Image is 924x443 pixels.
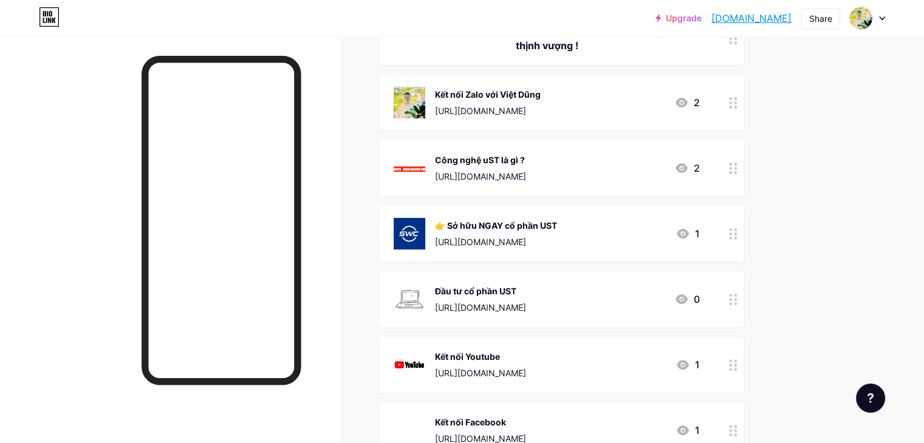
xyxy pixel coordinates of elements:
[435,350,526,363] div: Kết nối Youtube
[394,152,425,184] img: Công nghệ uST là gì ?
[394,218,425,249] img: 👉 Sở hữu NGAY cổ phần UST
[394,283,425,315] img: Đầu tư cổ phần UST
[435,88,541,101] div: Kết nối Zalo với Việt Dũng
[394,349,425,380] img: Kết nối Youtube
[435,154,526,166] div: Công nghệ uST là gì ?
[676,357,700,372] div: 1
[394,24,700,53] div: Xây dựng dòng tiền bền vững, kiến tạo tương lai giàu có thịnh vượng !
[435,285,526,297] div: Đầu tư cổ phần UST
[676,423,700,438] div: 1
[809,12,832,25] div: Share
[435,367,526,379] div: [URL][DOMAIN_NAME]
[435,170,526,183] div: [URL][DOMAIN_NAME]
[394,87,425,118] img: Kết nối Zalo với Việt Dũng
[849,7,872,30] img: hotroswc
[674,292,700,306] div: 0
[435,416,526,428] div: Kết nối Facebook
[435,235,557,248] div: [URL][DOMAIN_NAME]
[674,161,700,175] div: 2
[674,95,700,110] div: 2
[435,301,526,314] div: [URL][DOMAIN_NAME]
[711,11,792,25] a: [DOMAIN_NAME]
[435,219,557,232] div: 👉 Sở hữu NGAY cổ phần UST
[676,226,700,241] div: 1
[655,13,702,23] a: Upgrade
[435,104,541,117] div: [URL][DOMAIN_NAME]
